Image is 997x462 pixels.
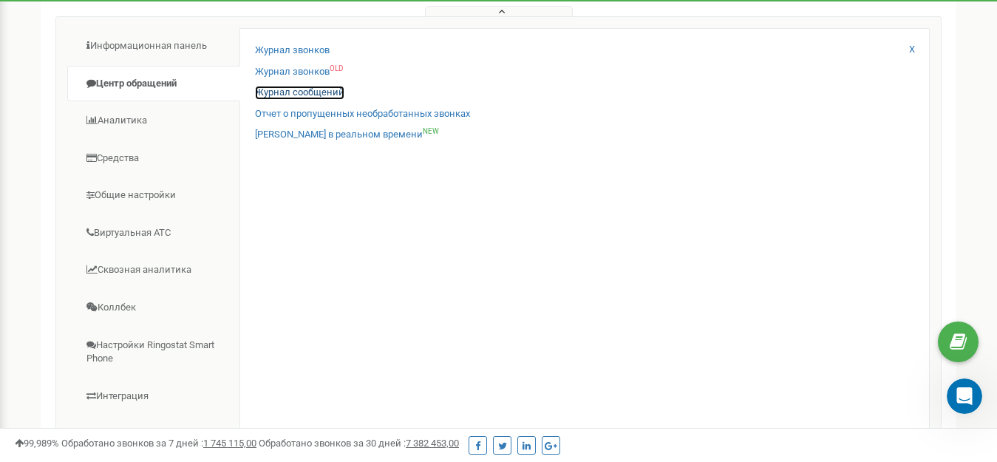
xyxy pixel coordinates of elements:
[61,438,256,449] span: Обработано звонков за 7 дней :
[909,43,915,57] a: X
[259,438,459,449] span: Обработано звонков за 30 дней :
[15,438,59,449] span: 99,989%
[67,215,240,251] a: Виртуальная АТС
[255,86,344,100] a: Журнал сообщений
[67,378,240,415] a: Интеграция
[423,127,439,135] sup: NEW
[255,44,330,58] a: Журнал звонков
[67,415,240,452] a: Mini CRM
[67,103,240,139] a: Аналитика
[67,140,240,177] a: Средства
[67,66,240,102] a: Центр обращений
[67,252,240,288] a: Сквозная аналитика
[406,438,459,449] u: 7 382 453,00
[947,378,982,414] iframe: Intercom live chat
[67,177,240,214] a: Общие настройки
[67,28,240,64] a: Информационная панель
[255,65,343,79] a: Журнал звонковOLD
[203,438,256,449] u: 1 745 115,00
[255,107,470,121] a: Отчет о пропущенных необработанных звонках
[255,128,439,142] a: [PERSON_NAME] в реальном времениNEW
[67,290,240,326] a: Коллбек
[330,64,343,72] sup: OLD
[67,327,240,377] a: Настройки Ringostat Smart Phone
